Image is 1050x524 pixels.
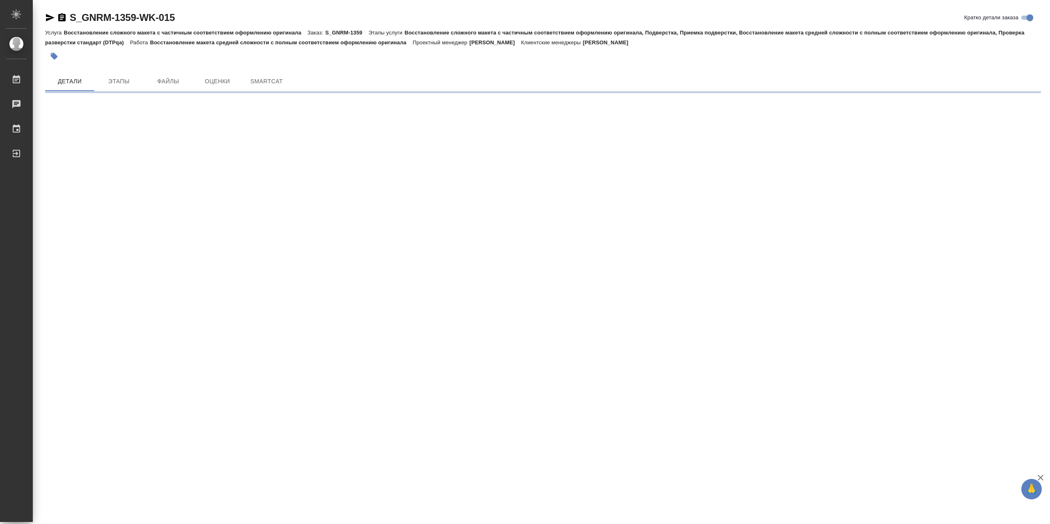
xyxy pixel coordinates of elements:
p: Работа [130,39,150,46]
p: Этапы услуги [368,30,404,36]
button: Скопировать ссылку [57,13,67,23]
span: SmartCat [247,76,286,87]
button: Добавить тэг [45,47,63,65]
p: [PERSON_NAME] [469,39,521,46]
p: Восстановление сложного макета с частичным соответствием оформлению оригинала, Подверстка, Приемк... [45,30,1025,46]
p: S_GNRM-1359 [325,30,368,36]
p: Услуга [45,30,64,36]
p: Заказ: [308,30,325,36]
p: Восстановление сложного макета с частичным соответствием оформлению оригинала [64,30,307,36]
span: Оценки [198,76,237,87]
button: 🙏 [1021,479,1042,499]
p: [PERSON_NAME] [583,39,635,46]
span: Кратко детали заказа [964,14,1018,22]
button: Скопировать ссылку для ЯМессенджера [45,13,55,23]
p: Клиентские менеджеры [521,39,583,46]
span: Этапы [99,76,139,87]
span: Файлы [148,76,188,87]
span: Детали [50,76,89,87]
p: Восстановление макета средней сложности с полным соответствием оформлению оригинала [150,39,413,46]
p: Проектный менеджер [413,39,469,46]
span: 🙏 [1025,481,1039,498]
a: S_GNRM-1359-WK-015 [70,12,175,23]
